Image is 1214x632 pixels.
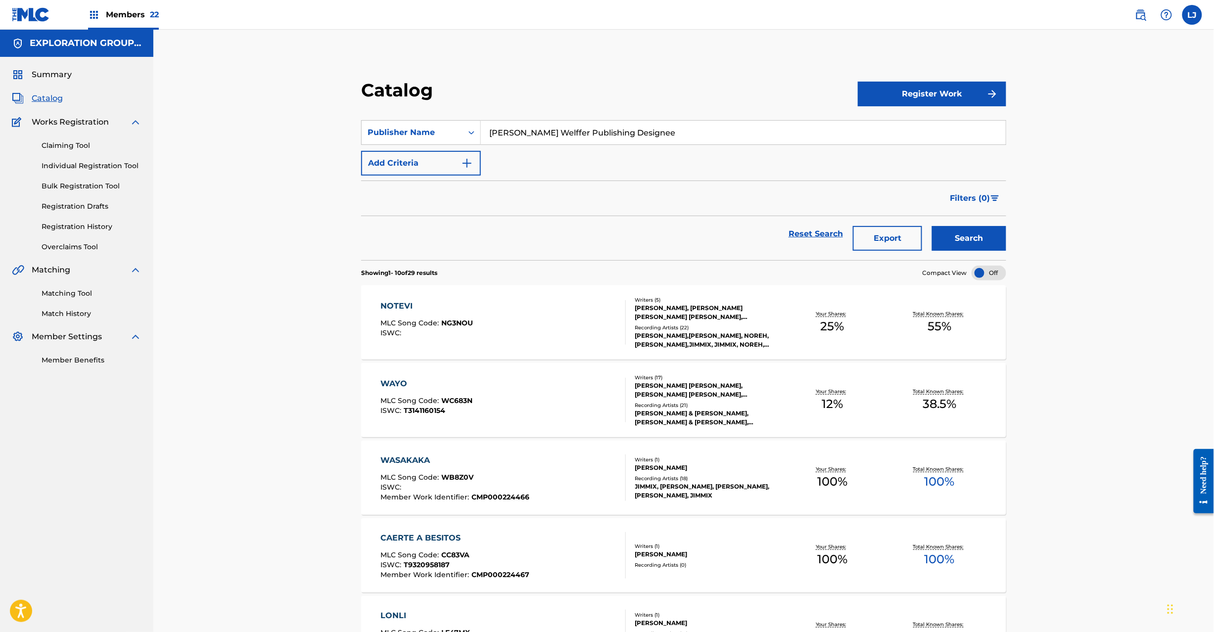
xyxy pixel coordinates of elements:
span: 55 % [928,317,952,335]
a: CAERTE A BESITOSMLC Song Code:CC83VAISWC:T9320958187Member Work Identifier:CMP000224467Writers (1... [361,518,1006,592]
a: Registration Drafts [42,201,141,212]
div: Writers ( 5 ) [635,296,779,304]
div: [PERSON_NAME],[PERSON_NAME], NOREH, [PERSON_NAME],JIMMIX, JIMMIX, NOREH, NOREH [635,331,779,349]
div: Recording Artists ( 22 ) [635,324,779,331]
span: Matching [32,264,70,276]
form: Search Form [361,120,1006,260]
span: T3141160154 [404,406,445,415]
div: JIMMIX, [PERSON_NAME], [PERSON_NAME], [PERSON_NAME], JIMMIX [635,482,779,500]
p: Your Shares: [816,310,849,317]
button: Export [853,226,922,251]
a: WAYOMLC Song Code:WC683NISWC:T3141160154Writers (17)[PERSON_NAME] [PERSON_NAME], [PERSON_NAME] [P... [361,363,1006,437]
div: Publisher Name [368,127,457,138]
a: Matching Tool [42,288,141,299]
button: Register Work [858,82,1006,106]
span: CMP000224466 [471,493,529,501]
p: Showing 1 - 10 of 29 results [361,269,437,277]
span: Member Settings [32,331,102,343]
div: Recording Artists ( 0 ) [635,561,779,569]
div: Writers ( 1 ) [635,542,779,550]
div: LONLI [380,610,529,622]
span: 100 % [925,473,955,491]
img: MLC Logo [12,7,50,22]
span: Filters ( 0 ) [950,192,990,204]
div: Help [1157,5,1176,25]
span: 100 % [817,550,847,568]
button: Add Criteria [361,151,481,176]
a: SummarySummary [12,69,72,81]
img: expand [130,331,141,343]
div: [PERSON_NAME] & [PERSON_NAME], [PERSON_NAME] & [PERSON_NAME], [PERSON_NAME] & [PERSON_NAME], [PER... [635,409,779,427]
span: MLC Song Code : [380,396,441,405]
a: Public Search [1131,5,1151,25]
p: Total Known Shares: [913,543,966,550]
span: Member Work Identifier : [380,493,471,501]
a: Claiming Tool [42,140,141,151]
span: ISWC : [380,560,404,569]
span: MLC Song Code : [380,550,441,559]
iframe: Chat Widget [1165,585,1214,632]
div: [PERSON_NAME] [635,550,779,559]
span: 100 % [925,550,955,568]
span: 38.5 % [923,395,957,413]
span: Catalog [32,92,63,104]
p: Total Known Shares: [913,621,966,628]
img: 9d2ae6d4665cec9f34b9.svg [461,157,473,169]
img: filter [991,195,999,201]
p: Total Known Shares: [913,310,966,317]
span: 100 % [817,473,847,491]
a: WASAKAKAMLC Song Code:WB8Z0VISWC:Member Work Identifier:CMP000224466Writers (1)[PERSON_NAME]Recor... [361,441,1006,515]
h2: Catalog [361,79,438,101]
img: Summary [12,69,24,81]
div: Drag [1167,594,1173,624]
iframe: Resource Center [1186,442,1214,521]
div: Writers ( 1 ) [635,611,779,619]
a: Bulk Registration Tool [42,181,141,191]
img: Matching [12,264,24,276]
span: MLC Song Code : [380,318,441,327]
span: Compact View [923,269,967,277]
div: User Menu [1182,5,1202,25]
a: CatalogCatalog [12,92,63,104]
span: Summary [32,69,72,81]
span: WC683N [441,396,472,405]
h5: EXPLORATION GROUP LLC [30,38,141,49]
div: Recording Artists ( 21 ) [635,402,779,409]
span: Works Registration [32,116,109,128]
div: [PERSON_NAME] [635,619,779,628]
img: Catalog [12,92,24,104]
img: f7272a7cc735f4ea7f67.svg [986,88,998,100]
p: Your Shares: [816,621,849,628]
div: NOTEVI [380,300,473,312]
img: Top Rightsholders [88,9,100,21]
img: search [1135,9,1147,21]
span: MLC Song Code : [380,473,441,482]
p: Total Known Shares: [913,388,966,395]
span: ISWC : [380,406,404,415]
div: Writers ( 17 ) [635,374,779,381]
span: 12 % [822,395,843,413]
div: Writers ( 1 ) [635,456,779,463]
button: Search [932,226,1006,251]
a: Individual Registration Tool [42,161,141,171]
div: Recording Artists ( 18 ) [635,475,779,482]
img: help [1161,9,1172,21]
span: Members [106,9,159,20]
p: Your Shares: [816,465,849,473]
p: Total Known Shares: [913,465,966,473]
button: Filters (0) [944,186,1006,211]
img: Works Registration [12,116,25,128]
div: [PERSON_NAME] [635,463,779,472]
span: NG3NOU [441,318,473,327]
span: WB8Z0V [441,473,473,482]
a: NOTEVIMLC Song Code:NG3NOUISWC:Writers (5)[PERSON_NAME], [PERSON_NAME] [PERSON_NAME] [PERSON_NAME... [361,285,1006,360]
div: [PERSON_NAME] [PERSON_NAME], [PERSON_NAME] [PERSON_NAME], [PERSON_NAME] [PERSON_NAME] G [PERSON_N... [635,381,779,399]
span: ISWC : [380,328,404,337]
a: Match History [42,309,141,319]
div: WASAKAKA [380,454,529,466]
span: T9320958187 [404,560,450,569]
span: CMP000224467 [471,570,529,579]
img: expand [130,116,141,128]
